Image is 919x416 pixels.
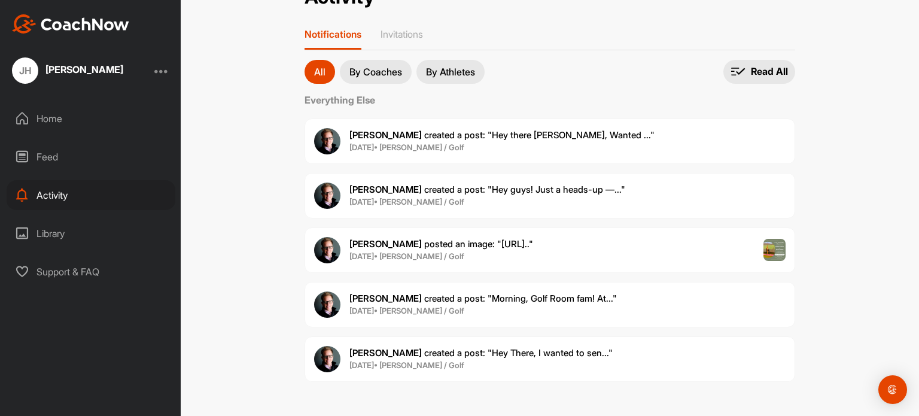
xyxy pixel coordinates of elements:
p: Read All [751,65,788,78]
div: Library [7,218,175,248]
div: Activity [7,180,175,210]
span: posted an image : " [URL].. " [349,238,533,250]
span: created a post : "Hey There, I wanted to sen..." [349,347,613,359]
div: [PERSON_NAME] [45,65,123,74]
div: Home [7,104,175,133]
p: Invitations [381,28,423,40]
b: [PERSON_NAME] [349,129,422,141]
b: [DATE] • [PERSON_NAME] / Golf [349,197,464,207]
b: [PERSON_NAME] [349,238,422,250]
span: created a post : "Hey there [PERSON_NAME], Wanted ..." [349,129,655,141]
button: By Athletes [416,60,485,84]
p: Notifications [305,28,361,40]
img: user avatar [314,237,340,263]
b: [PERSON_NAME] [349,184,422,195]
p: All [314,67,325,77]
div: JH [12,57,38,84]
img: post image [763,239,786,262]
b: [DATE] • [PERSON_NAME] / Golf [349,306,464,315]
b: [DATE] • [PERSON_NAME] / Golf [349,251,464,261]
div: Open Intercom Messenger [878,375,907,404]
img: user avatar [314,346,340,372]
img: user avatar [314,128,340,154]
span: created a post : "Hey guys! Just a heads-up —..." [349,184,625,195]
img: user avatar [314,291,340,318]
span: created a post : "Morning, Golf Room fam! At..." [349,293,617,304]
b: [DATE] • [PERSON_NAME] / Golf [349,142,464,152]
img: user avatar [314,183,340,209]
p: By Coaches [349,67,402,77]
b: [DATE] • [PERSON_NAME] / Golf [349,360,464,370]
p: By Athletes [426,67,475,77]
button: All [305,60,335,84]
img: CoachNow [12,14,129,34]
button: By Coaches [340,60,412,84]
label: Everything Else [305,93,795,107]
div: Feed [7,142,175,172]
b: [PERSON_NAME] [349,293,422,304]
div: Support & FAQ [7,257,175,287]
b: [PERSON_NAME] [349,347,422,359]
